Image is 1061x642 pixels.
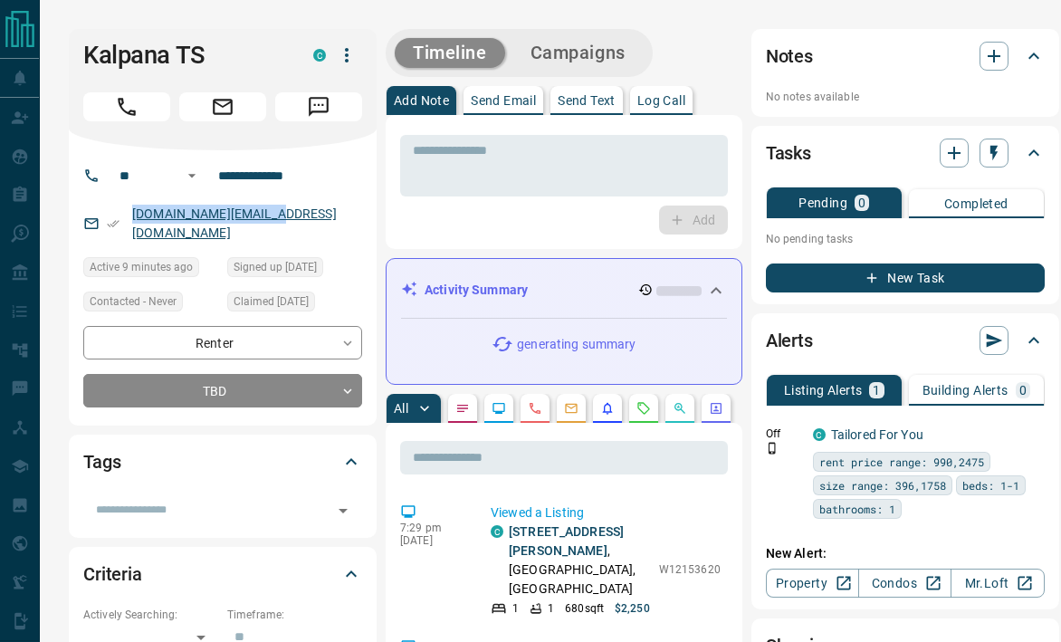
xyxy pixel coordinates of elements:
[179,92,266,121] span: Email
[873,384,880,397] p: 1
[227,292,362,317] div: Fri Aug 15 2025
[962,476,1019,494] span: beds: 1-1
[944,197,1008,210] p: Completed
[615,600,650,617] p: $2,250
[313,49,326,62] div: condos.ca
[831,427,923,442] a: Tailored For You
[766,34,1045,78] div: Notes
[83,374,362,407] div: TBD
[234,292,309,311] span: Claimed [DATE]
[766,442,779,455] svg: Push Notification Only
[766,569,859,598] a: Property
[528,401,542,416] svg: Calls
[83,257,218,283] div: Mon Aug 18 2025
[83,92,170,121] span: Call
[819,453,984,471] span: rent price range: 990,2475
[798,196,847,209] p: Pending
[1019,384,1027,397] p: 0
[766,89,1045,105] p: No notes available
[766,225,1045,253] p: No pending tasks
[951,569,1044,598] a: Mr.Loft
[766,426,802,442] p: Off
[600,401,615,416] svg: Listing Alerts
[83,607,218,623] p: Actively Searching:
[83,560,142,589] h2: Criteria
[659,561,721,578] p: W12153620
[512,38,644,68] button: Campaigns
[548,600,554,617] p: 1
[766,131,1045,175] div: Tasks
[455,401,470,416] svg: Notes
[637,94,685,107] p: Log Call
[83,552,362,596] div: Criteria
[819,500,895,518] span: bathrooms: 1
[565,600,604,617] p: 680 sqft
[492,401,506,416] svg: Lead Browsing Activity
[330,498,356,523] button: Open
[673,401,687,416] svg: Opportunities
[425,281,528,300] p: Activity Summary
[83,41,286,70] h1: Kalpana TS
[400,534,464,547] p: [DATE]
[394,402,408,415] p: All
[784,384,863,397] p: Listing Alerts
[819,476,946,494] span: size range: 396,1758
[709,401,723,416] svg: Agent Actions
[401,273,727,307] div: Activity Summary
[491,525,503,538] div: condos.ca
[858,569,951,598] a: Condos
[766,42,813,71] h2: Notes
[83,447,120,476] h2: Tags
[227,257,362,283] div: Mon Jul 28 2025
[107,217,119,230] svg: Email Verified
[275,92,362,121] span: Message
[858,196,865,209] p: 0
[227,607,362,623] p: Timeframe:
[83,440,362,484] div: Tags
[90,292,177,311] span: Contacted - Never
[636,401,651,416] svg: Requests
[395,38,505,68] button: Timeline
[400,522,464,534] p: 7:29 pm
[922,384,1008,397] p: Building Alerts
[512,600,519,617] p: 1
[766,544,1045,563] p: New Alert:
[491,503,721,522] p: Viewed a Listing
[766,139,811,168] h2: Tasks
[234,258,317,276] span: Signed up [DATE]
[564,401,578,416] svg: Emails
[83,326,362,359] div: Renter
[766,326,813,355] h2: Alerts
[90,258,193,276] span: Active 9 minutes ago
[766,264,1045,292] button: New Task
[132,206,337,240] a: [DOMAIN_NAME][EMAIL_ADDRESS][DOMAIN_NAME]
[181,165,203,187] button: Open
[509,522,650,599] p: , [GEOGRAPHIC_DATA], [GEOGRAPHIC_DATA]
[766,319,1045,362] div: Alerts
[471,94,536,107] p: Send Email
[813,428,826,441] div: condos.ca
[394,94,449,107] p: Add Note
[517,335,636,354] p: generating summary
[558,94,616,107] p: Send Text
[509,524,624,558] a: [STREET_ADDRESS][PERSON_NAME]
